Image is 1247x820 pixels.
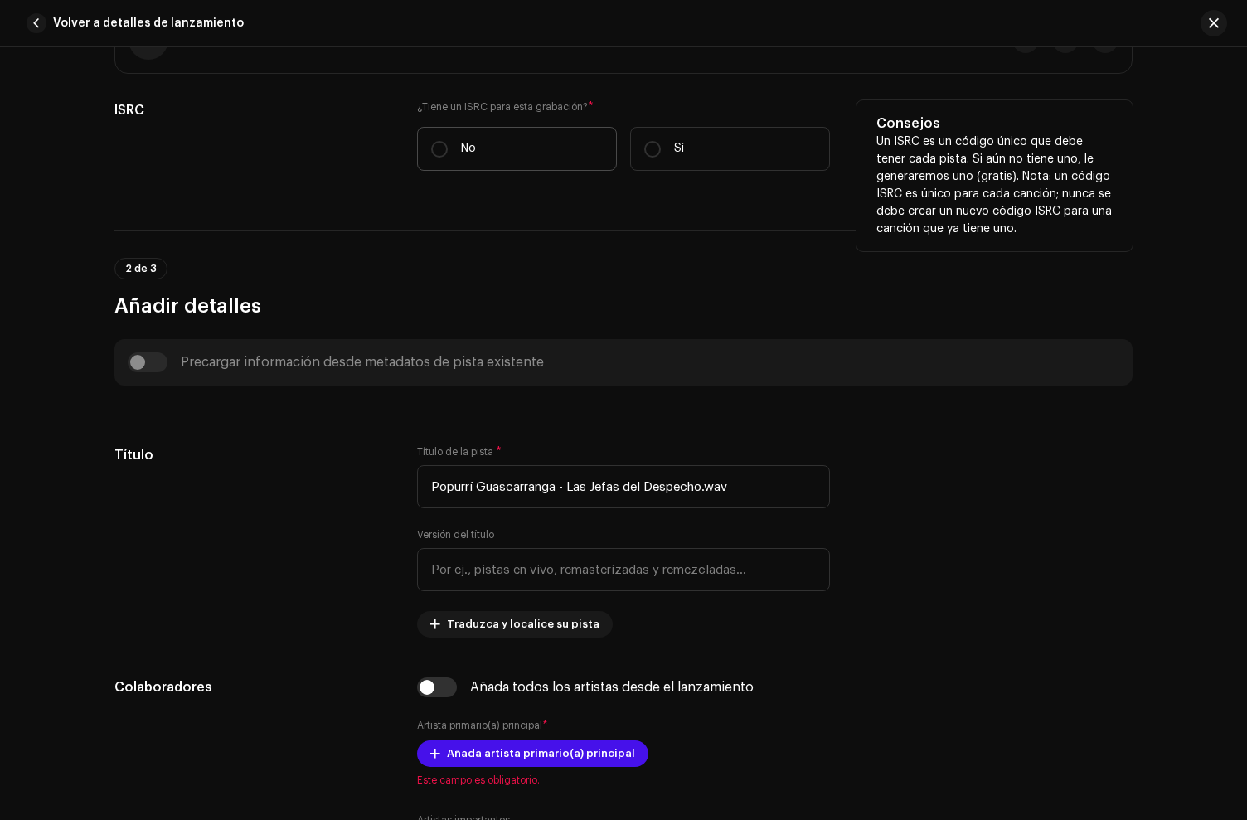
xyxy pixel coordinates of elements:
[417,465,830,508] input: Ingrese el nombre de la pista
[470,681,754,694] div: Añada todos los artistas desde el lanzamiento
[114,445,391,465] h5: Título
[417,740,648,767] button: Añada artista primario(a) principal
[674,140,684,158] p: Sí
[114,100,391,120] h5: ISRC
[417,721,542,730] small: Artista primario(a) principal
[114,293,1133,319] h3: Añadir detalles
[417,528,494,541] label: Versión del título
[461,140,476,158] p: No
[417,100,830,114] label: ¿Tiene un ISRC para esta grabación?
[876,114,1113,133] h5: Consejos
[417,774,830,787] span: Este campo es obligatorio.
[114,677,391,697] h5: Colaboradores
[447,737,635,770] span: Añada artista primario(a) principal
[417,548,830,591] input: Por ej., pistas en vivo, remasterizadas y remezcladas...
[447,608,599,641] span: Traduzca y localice su pista
[417,611,613,638] button: Traduzca y localice su pista
[876,133,1113,238] p: Un ISRC es un código único que debe tener cada pista. Si aún no tiene uno, le generaremos uno (gr...
[417,445,502,459] label: Título de la pista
